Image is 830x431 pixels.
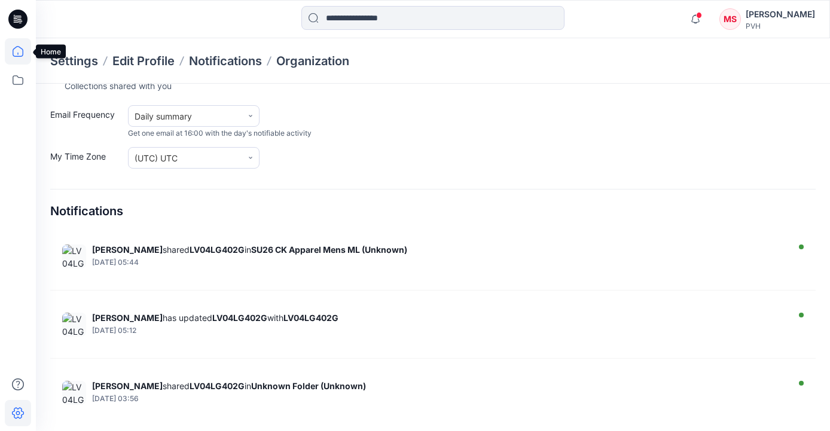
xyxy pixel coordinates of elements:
strong: LV04LG402G [212,313,267,323]
div: PVH [746,22,815,30]
strong: [PERSON_NAME] [92,381,163,391]
div: shared in [92,381,785,391]
div: has updated with [92,313,785,323]
div: shared in [92,244,785,255]
strong: LV04LG402G [190,244,245,255]
strong: [PERSON_NAME] [92,244,163,255]
div: MS [719,8,741,30]
strong: LV04LG402G [190,381,245,391]
h4: Notifications [50,204,123,218]
div: Tuesday, August 12, 2025 03:56 [92,395,785,403]
img: LV04LG402G [62,313,86,337]
label: Email Frequency [50,108,122,139]
div: Collections shared with you [65,80,172,92]
p: Settings [50,53,98,69]
span: Get one email at 16:00 with the day's notifiable activity [128,128,312,139]
div: (UTC) UTC [135,152,236,164]
a: Edit Profile [112,53,175,69]
img: LV04LG402G [62,244,86,268]
a: Organization [276,53,349,69]
strong: SU26 CK Apparel Mens ML (Unknown) [251,244,407,255]
div: Tuesday, August 12, 2025 05:44 [92,258,785,267]
strong: [PERSON_NAME] [92,313,163,323]
strong: LV04LG402G [283,313,338,323]
a: Notifications [189,53,262,69]
div: Tuesday, August 12, 2025 05:12 [92,326,785,335]
div: [PERSON_NAME] [746,7,815,22]
strong: Unknown Folder (Unknown) [251,381,366,391]
label: My Time Zone [50,150,122,169]
img: LV04LG402G [62,381,86,405]
div: Daily summary [135,110,236,123]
